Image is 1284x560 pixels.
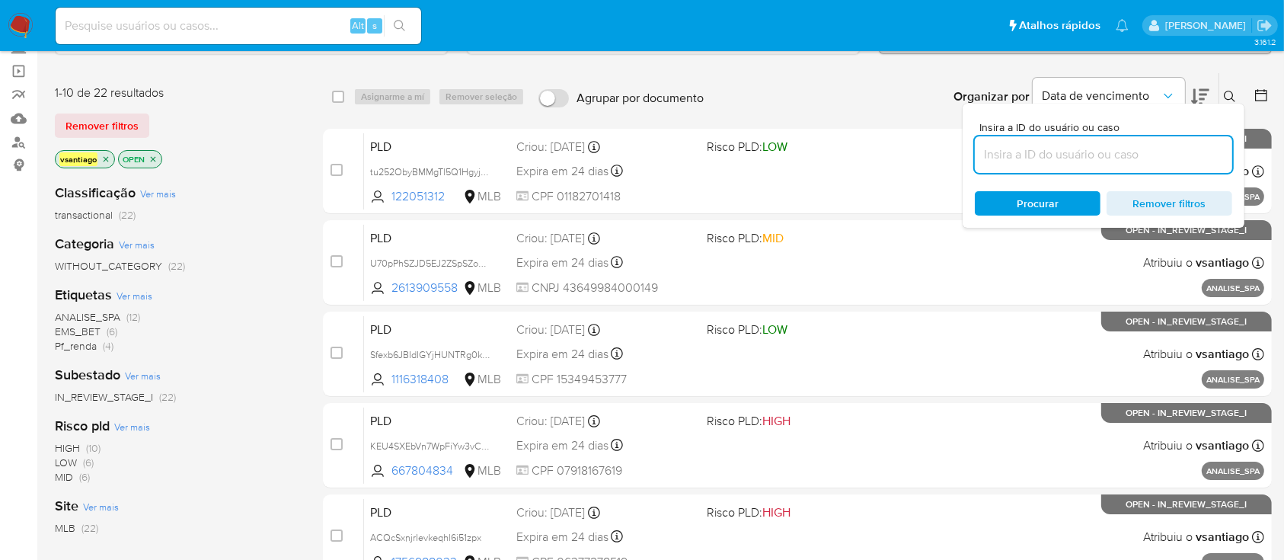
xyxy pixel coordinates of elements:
a: Notificações [1116,19,1129,32]
span: Alt [352,18,364,33]
button: search-icon [384,15,415,37]
p: vinicius.santiago@mercadolivre.com [1165,18,1251,33]
span: s [372,18,377,33]
span: 3.161.2 [1254,36,1276,48]
input: Pesquise usuários ou casos... [56,16,421,36]
span: Atalhos rápidos [1019,18,1100,34]
a: Sair [1257,18,1273,34]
